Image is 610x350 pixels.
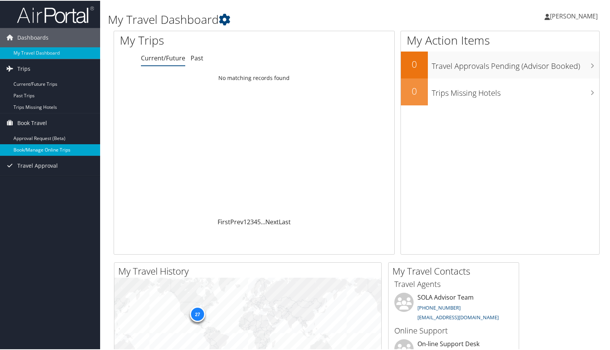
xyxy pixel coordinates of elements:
a: Prev [230,217,243,225]
li: SOLA Advisor Team [390,292,517,323]
span: [PERSON_NAME] [550,11,598,20]
span: … [261,217,265,225]
span: Book Travel [17,113,47,132]
a: 0Trips Missing Hotels [401,78,599,105]
a: 1 [243,217,247,225]
h2: My Travel Contacts [392,264,519,277]
a: 4 [254,217,257,225]
a: 3 [250,217,254,225]
h2: My Travel History [118,264,381,277]
a: [EMAIL_ADDRESS][DOMAIN_NAME] [417,313,499,320]
a: Last [279,217,291,225]
h1: My Action Items [401,32,599,48]
a: [PERSON_NAME] [545,4,605,27]
a: [PHONE_NUMBER] [417,303,461,310]
div: 27 [190,306,205,321]
h3: Online Support [394,325,513,335]
a: Current/Future [141,53,185,62]
h2: 0 [401,84,428,97]
a: Past [191,53,203,62]
h3: Travel Approvals Pending (Advisor Booked) [432,56,599,71]
a: First [218,217,230,225]
a: 0Travel Approvals Pending (Advisor Booked) [401,51,599,78]
h3: Travel Agents [394,278,513,289]
h3: Trips Missing Hotels [432,83,599,98]
a: 2 [247,217,250,225]
span: Trips [17,58,30,78]
a: Next [265,217,279,225]
h2: 0 [401,57,428,70]
span: Dashboards [17,27,49,47]
h1: My Travel Dashboard [108,11,439,27]
span: Travel Approval [17,155,58,175]
a: 5 [257,217,261,225]
img: airportal-logo.png [17,5,94,23]
td: No matching records found [114,70,394,84]
h1: My Trips [120,32,272,48]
